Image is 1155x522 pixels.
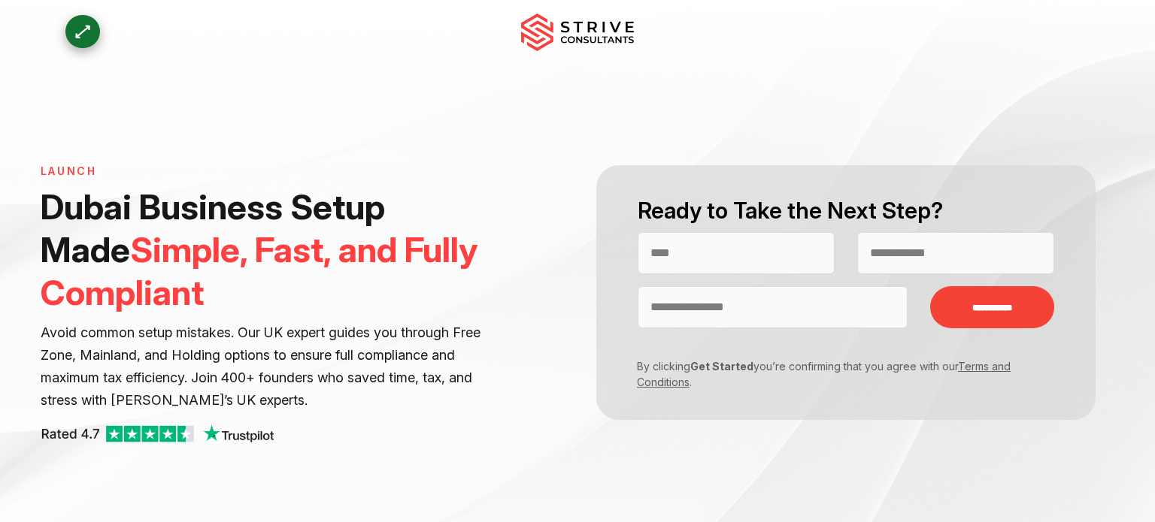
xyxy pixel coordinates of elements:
a: Terms and Conditions [637,360,1011,388]
p: By clicking you’re confirming that you agree with our . [626,358,1043,390]
h2: Ready to Take the Next Step? [638,195,1054,226]
span: Simple, Fast, and Fully Compliant [41,228,477,313]
img: main-logo.svg [521,14,634,51]
form: Contact form [577,165,1114,420]
h1: Dubai Business Setup Made [41,186,502,314]
div: ⟷ [68,17,96,45]
p: Avoid common setup mistakes. Our UK expert guides you through Free Zone, Mainland, and Holding op... [41,321,502,412]
strong: Get Started [690,360,753,373]
h6: LAUNCH [41,165,502,178]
